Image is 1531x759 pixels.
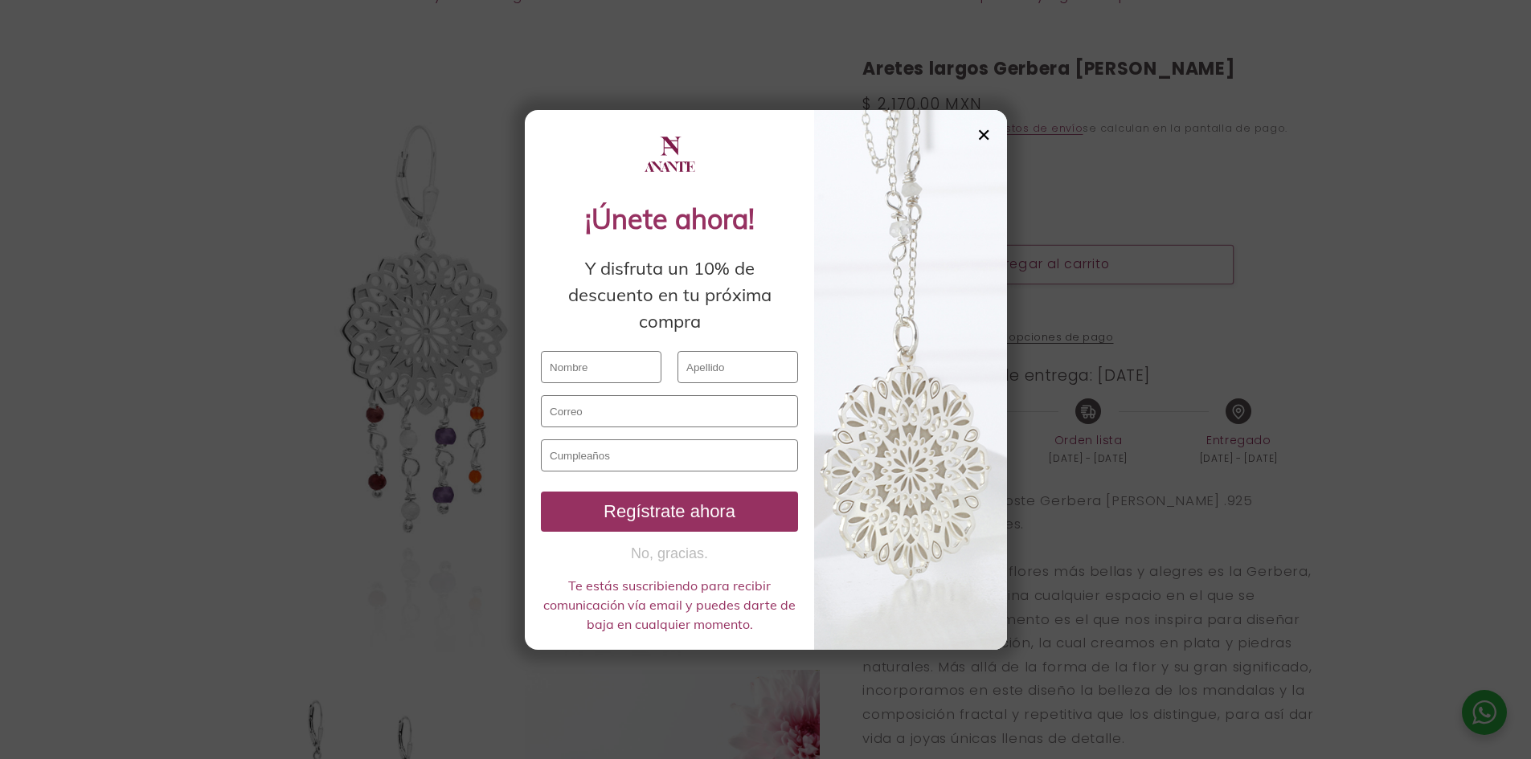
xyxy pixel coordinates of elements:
input: Nombre [541,351,661,383]
img: logo [641,126,698,182]
div: Te estás suscribiendo para recibir comunicación vía email y puedes darte de baja en cualquier mom... [541,576,798,634]
div: Y disfruta un 10% de descuento en tu próxima compra [541,255,798,335]
button: Regístrate ahora [541,492,798,532]
div: ✕ [976,126,991,144]
input: Apellido [677,351,798,383]
button: No, gracias. [541,544,798,564]
input: Cumpleaños [541,439,798,471]
div: ¡Únete ahora! [541,198,798,239]
input: Correo [541,395,798,427]
div: Regístrate ahora [547,501,792,522]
